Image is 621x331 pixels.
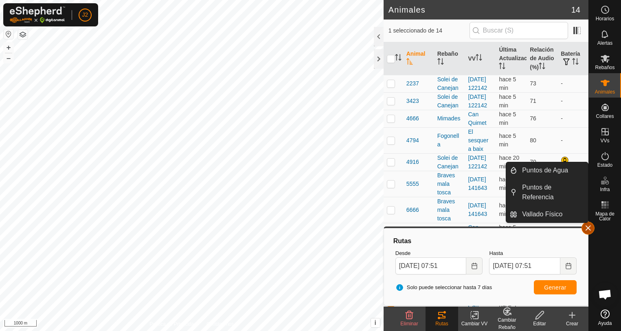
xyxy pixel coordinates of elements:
td: - [557,75,588,92]
span: 14 [571,4,580,16]
div: Cambiar Rebaño [491,316,523,331]
span: 2237 [406,79,419,88]
div: Rutas [426,320,458,327]
a: Ayuda [589,306,621,329]
span: 18 sept 2025, 7:46 [499,111,516,126]
th: Batería [557,42,588,75]
span: 18 sept 2025, 7:46 [499,94,516,109]
p-sorticon: Activar para ordenar [395,55,402,62]
td: - [557,92,588,110]
span: 18 sept 2025, 7:46 [499,224,516,239]
span: Animales [595,89,615,94]
span: VVs [600,138,609,143]
a: [DATE] 141643 [468,202,487,217]
span: Infra [600,187,610,192]
a: [DATE] 122142 [468,155,487,170]
button: Restablecer Mapa [4,29,13,39]
div: Editar [523,320,556,327]
span: 70 [530,159,536,165]
span: Eliminar [400,321,418,327]
th: VV [465,42,496,75]
span: 18 sept 2025, 7:31 [499,155,519,170]
span: 4666 [406,114,419,123]
a: Contáctenos [206,320,234,328]
button: Choose Date [466,257,483,274]
span: Puntos de Referencia [522,183,583,202]
th: Rebaño [434,42,465,75]
button: i [371,318,380,327]
span: J2 [82,11,88,19]
li: Puntos de Agua [506,162,588,179]
span: 76 [530,115,536,122]
span: Collares [596,114,614,119]
p-sorticon: Activar para ordenar [406,59,413,66]
span: 5555 [406,180,419,188]
span: Solo puede seleccionar hasta 7 días [395,283,492,292]
span: 1 seleccionado de 14 [388,26,470,35]
td: - [557,127,588,153]
button: Generar [534,280,577,294]
li: Puntos de Referencia [506,179,588,205]
span: Vallado Físico [522,209,562,219]
span: 18 sept 2025, 7:46 [499,202,516,217]
span: Puntos de Agua [522,165,568,175]
span: Horarios [596,16,614,21]
span: Generar [544,284,566,291]
span: 18 sept 2025, 7:46 [499,176,516,191]
th: Relación de Audio (%) [527,42,557,75]
div: Crear [556,320,588,327]
div: Rutas [392,236,580,246]
label: Desde [395,249,483,257]
div: Chat abierto [593,282,617,307]
div: Solei de Canejan [437,93,462,110]
p-sorticon: Activar para ordenar [476,55,482,62]
button: Choose Date [560,257,577,274]
button: + [4,43,13,52]
div: Fogonella [437,132,462,149]
label: Hasta [489,249,577,257]
div: Solei de Canejan [437,75,462,92]
p-sorticon: Activar para ordenar [539,64,545,70]
td: - [557,223,588,240]
span: 18 sept 2025, 7:46 [499,133,516,148]
a: Can Quimet [468,224,487,239]
input: Buscar (S) [470,22,568,39]
div: Mimades [437,306,462,314]
span: Alertas [597,41,612,46]
div: Mimades [437,114,462,123]
span: 4916 [406,158,419,166]
a: Puntos de Agua [517,162,588,179]
th: Última Actualización [496,42,527,75]
div: Cambiar VV [458,320,491,327]
span: 4794 [406,136,419,145]
span: Rebaños [595,65,614,70]
span: i [375,319,376,326]
img: Logo Gallagher [10,7,65,23]
button: – [4,53,13,63]
li: Vallado Físico [506,206,588,222]
a: El sesquer a baix [468,128,489,152]
h2: Animales [388,5,571,15]
span: Mapa de Calor [591,211,619,221]
span: 6666 [406,206,419,214]
span: 80 [530,137,536,144]
a: Puntos de Referencia [517,179,588,205]
div: Braves mala tosca [437,171,462,197]
p-sorticon: Activar para ordenar [437,59,444,66]
p-sorticon: Activar para ordenar [499,64,505,70]
a: Política de Privacidad [149,320,196,328]
td: - [557,110,588,127]
span: Estado [597,163,612,168]
a: Vallado Físico [517,206,588,222]
span: Ayuda [598,321,612,326]
button: Capas del Mapa [18,30,28,39]
span: 8300 [406,306,419,314]
span: 71 [530,98,536,104]
span: 3423 [406,97,419,105]
p-sorticon: Activar para ordenar [572,59,579,66]
span: 18 sept 2025, 7:46 [499,76,516,91]
div: Solei de Canejan [437,154,462,171]
span: 73 [530,80,536,87]
a: [DATE] 122142 [468,76,487,91]
a: [DATE] 122142 [468,94,487,109]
